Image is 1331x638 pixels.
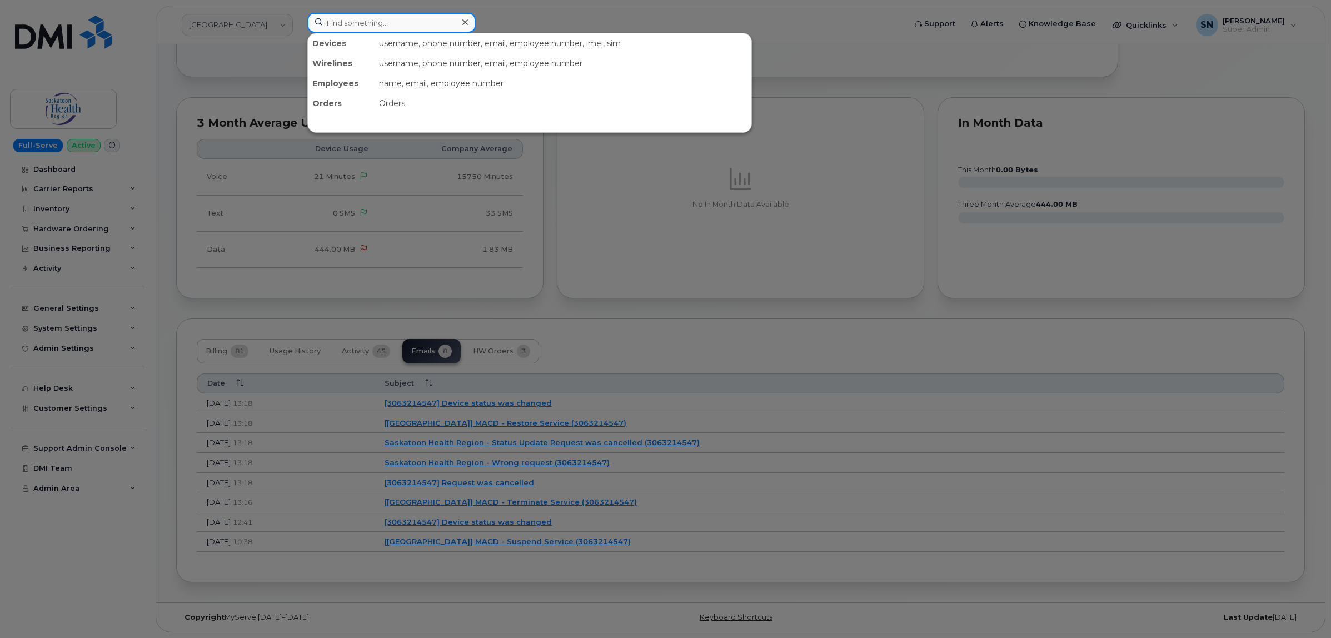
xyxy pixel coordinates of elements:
div: Wirelines [308,53,375,73]
div: username, phone number, email, employee number, imei, sim [375,33,751,53]
div: Employees [308,73,375,93]
input: Find something... [307,13,476,33]
div: Orders [308,93,375,113]
div: name, email, employee number [375,73,751,93]
iframe: Messenger Launcher [1283,590,1323,630]
div: username, phone number, email, employee number [375,53,751,73]
div: Orders [375,93,751,113]
div: Devices [308,33,375,53]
